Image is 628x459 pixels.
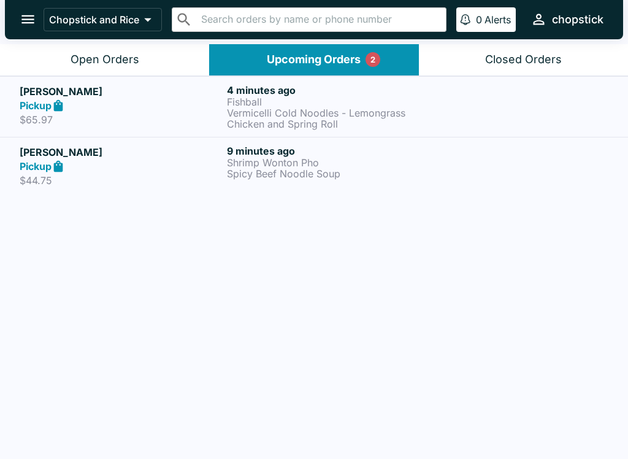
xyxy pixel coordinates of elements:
[20,84,222,99] h5: [PERSON_NAME]
[227,107,429,129] p: Vermicelli Cold Noodles - Lemongrass Chicken and Spring Roll
[20,99,52,112] strong: Pickup
[484,13,511,26] p: Alerts
[197,11,441,28] input: Search orders by name or phone number
[44,8,162,31] button: Chopstick and Rice
[552,12,603,27] div: chopstick
[20,160,52,172] strong: Pickup
[526,6,608,33] button: chopstick
[485,53,562,67] div: Closed Orders
[370,53,375,66] p: 2
[476,13,482,26] p: 0
[227,145,429,157] h6: 9 minutes ago
[227,84,429,96] h6: 4 minutes ago
[227,157,429,168] p: Shrimp Wonton Pho
[227,168,429,179] p: Spicy Beef Noodle Soup
[267,53,361,67] div: Upcoming Orders
[49,13,139,26] p: Chopstick and Rice
[227,96,429,107] p: Fishball
[20,174,222,187] p: $44.75
[71,53,139,67] div: Open Orders
[20,145,222,160] h5: [PERSON_NAME]
[20,114,222,126] p: $65.97
[12,4,44,35] button: open drawer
